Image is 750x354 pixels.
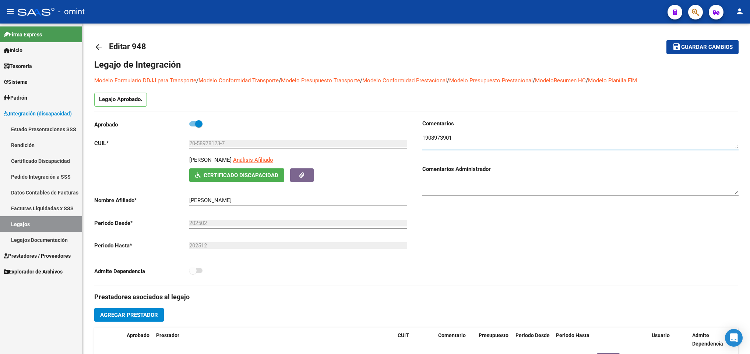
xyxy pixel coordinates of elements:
p: [PERSON_NAME] [189,156,232,164]
p: Nombre Afiliado [94,196,189,204]
span: Usuario [652,332,670,338]
mat-icon: save [672,42,681,51]
p: Periodo Hasta [94,242,189,250]
span: Tesorería [4,62,32,70]
span: Inicio [4,46,22,54]
span: Guardar cambios [681,44,733,51]
a: Modelo Conformidad Prestacional [362,77,447,84]
a: Modelo Presupuesto Transporte [281,77,360,84]
span: Periodo Desde [515,332,550,338]
h3: Comentarios Administrador [422,165,739,173]
datatable-header-cell: Periodo Hasta [553,328,594,352]
span: Firma Express [4,31,42,39]
span: CUIT [398,332,409,338]
p: Legajo Aprobado. [94,93,147,107]
span: Padrón [4,94,27,102]
a: Modelo Planilla FIM [588,77,637,84]
h3: Comentarios [422,119,739,128]
a: ModeloResumen HC [535,77,586,84]
datatable-header-cell: Prestador [153,328,395,352]
span: Integración (discapacidad) [4,110,72,118]
span: - omint [58,4,85,20]
button: Certificado Discapacidad [189,168,284,182]
datatable-header-cell: Usuario [649,328,689,352]
span: Admite Dependencia [692,332,723,347]
h3: Prestadores asociados al legajo [94,292,738,302]
a: Modelo Formulario DDJJ para Transporte [94,77,196,84]
datatable-header-cell: CUIT [395,328,435,352]
datatable-header-cell: Presupuesto [476,328,513,352]
span: Comentario [438,332,466,338]
p: Aprobado [94,121,189,129]
span: Presupuesto [479,332,508,338]
h1: Legajo de Integración [94,59,738,71]
span: Aprobado [127,332,149,338]
mat-icon: arrow_back [94,43,103,51]
datatable-header-cell: Admite Dependencia [689,328,730,352]
p: Periodo Desde [94,219,189,227]
span: Prestadores / Proveedores [4,252,71,260]
a: Modelo Presupuesto Prestacional [449,77,533,84]
a: Modelo Conformidad Transporte [198,77,279,84]
span: Periodo Hasta [556,332,589,338]
datatable-header-cell: Comentario [435,328,476,352]
mat-icon: menu [6,7,15,16]
span: Certificado Discapacidad [204,172,278,179]
datatable-header-cell: Periodo Desde [513,328,553,352]
span: Editar 948 [109,42,146,51]
span: Sistema [4,78,28,86]
button: Agregar Prestador [94,308,164,322]
span: Explorador de Archivos [4,268,63,276]
p: Admite Dependencia [94,267,189,275]
button: Guardar cambios [666,40,739,54]
p: CUIL [94,139,189,147]
span: Análisis Afiliado [233,157,273,163]
mat-icon: person [735,7,744,16]
div: Open Intercom Messenger [725,329,743,347]
span: Agregar Prestador [100,312,158,318]
datatable-header-cell: Aprobado [124,328,153,352]
span: Prestador [156,332,179,338]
